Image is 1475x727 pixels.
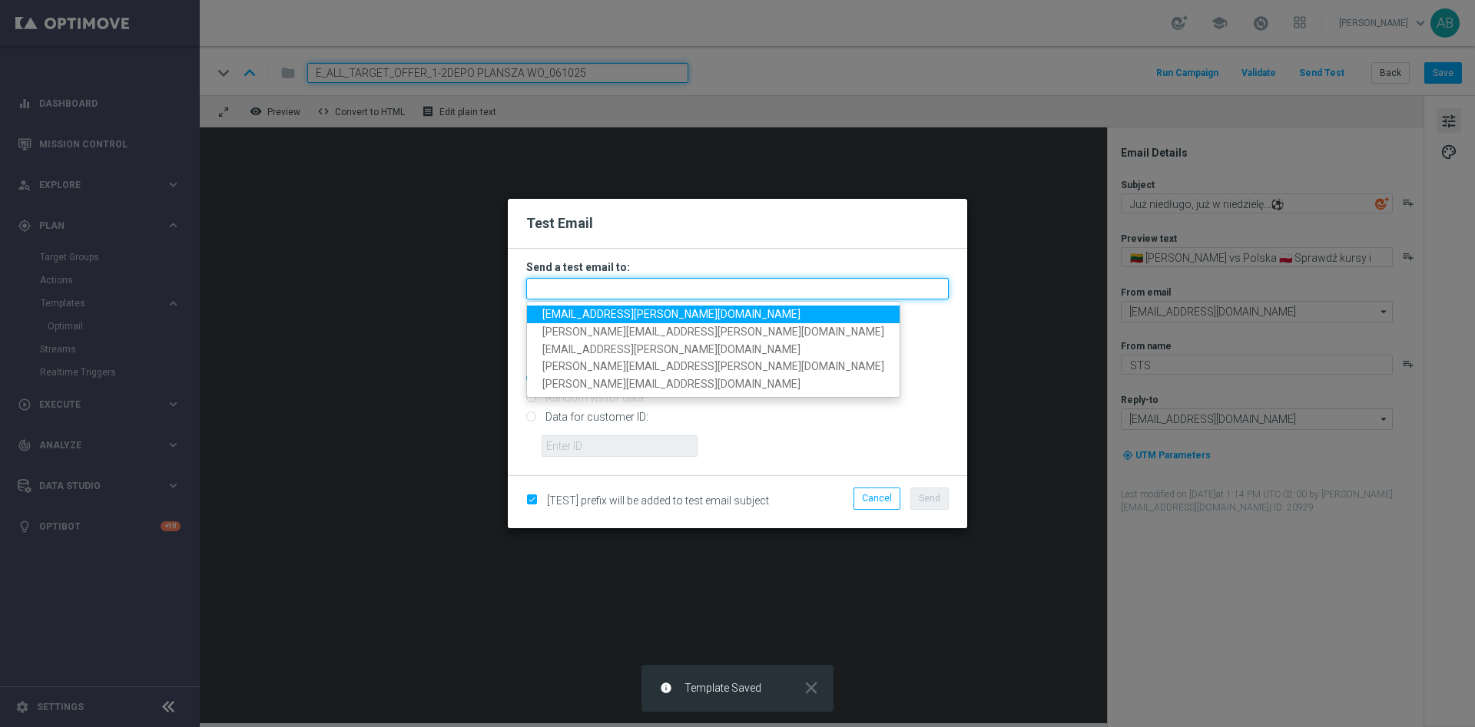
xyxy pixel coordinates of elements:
button: Cancel [854,487,900,509]
span: [PERSON_NAME][EMAIL_ADDRESS][PERSON_NAME][DOMAIN_NAME] [542,325,884,338]
span: [PERSON_NAME][EMAIL_ADDRESS][PERSON_NAME][DOMAIN_NAME] [542,361,884,373]
a: [PERSON_NAME][EMAIL_ADDRESS][DOMAIN_NAME] [527,376,900,394]
h2: Test Email [526,214,949,233]
h3: Send a test email to: [526,260,949,274]
span: [PERSON_NAME][EMAIL_ADDRESS][DOMAIN_NAME] [542,378,800,391]
a: [EMAIL_ADDRESS][PERSON_NAME][DOMAIN_NAME] [527,306,900,323]
span: Send [919,493,940,504]
button: close [800,682,821,694]
i: close [801,678,821,698]
span: [TEST] prefix will be added to test email subject [547,494,769,507]
span: Template Saved [684,682,761,695]
a: [PERSON_NAME][EMAIL_ADDRESS][PERSON_NAME][DOMAIN_NAME] [527,323,900,341]
i: info [660,682,672,694]
input: Enter ID [542,435,698,457]
button: Send [910,487,949,509]
span: [EMAIL_ADDRESS][PERSON_NAME][DOMAIN_NAME] [542,343,800,355]
a: [EMAIL_ADDRESS][PERSON_NAME][DOMAIN_NAME] [527,341,900,359]
span: [EMAIL_ADDRESS][PERSON_NAME][DOMAIN_NAME] [542,308,800,320]
a: [PERSON_NAME][EMAIL_ADDRESS][PERSON_NAME][DOMAIN_NAME] [527,359,900,376]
